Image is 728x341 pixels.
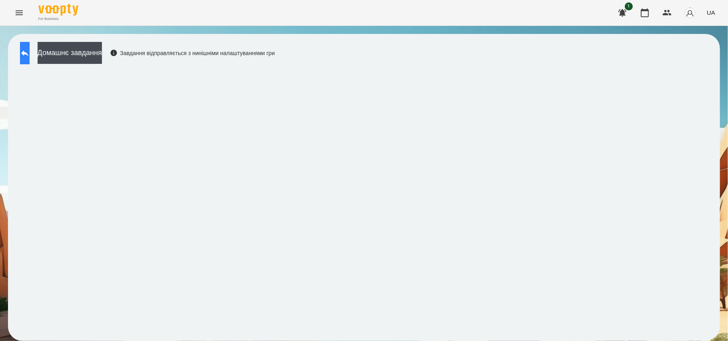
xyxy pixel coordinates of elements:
[110,49,275,57] div: Завдання відправляється з нинішніми налаштуваннями гри
[707,8,715,17] span: UA
[684,7,696,18] img: avatar_s.png
[38,4,78,16] img: Voopty Logo
[38,16,78,22] span: For Business
[625,2,633,10] span: 1
[38,42,102,64] button: Домашнє завдання
[704,5,718,20] button: UA
[10,3,29,22] button: Menu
